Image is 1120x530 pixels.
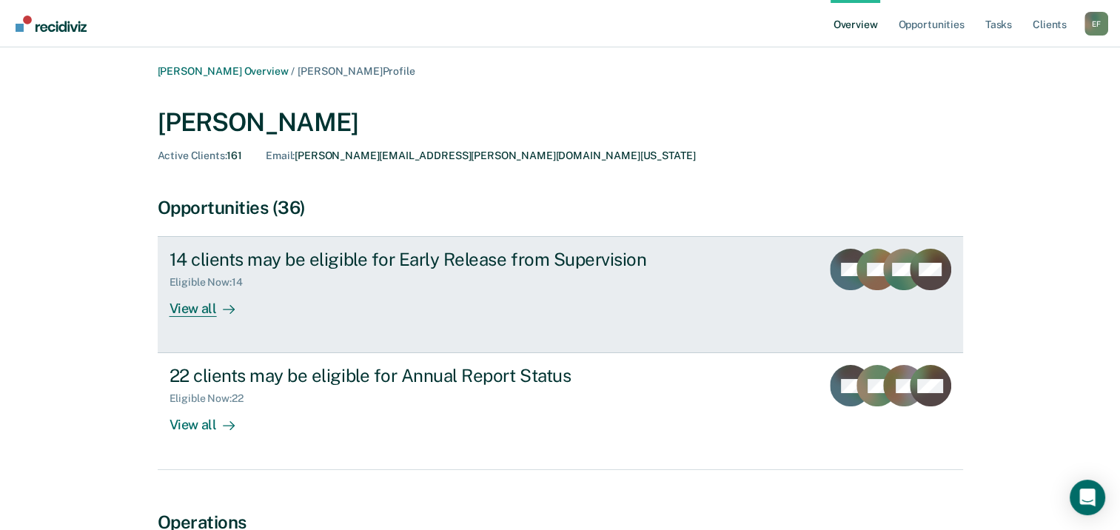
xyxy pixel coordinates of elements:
[298,65,415,77] span: [PERSON_NAME] Profile
[170,392,255,405] div: Eligible Now : 22
[1070,480,1105,515] div: Open Intercom Messenger
[266,150,295,161] span: Email :
[158,150,227,161] span: Active Clients :
[170,365,689,386] div: 22 clients may be eligible for Annual Report Status
[158,150,243,162] div: 161
[158,65,289,77] a: [PERSON_NAME] Overview
[288,65,298,77] span: /
[158,236,963,353] a: 14 clients may be eligible for Early Release from SupervisionEligible Now:14View all
[1084,12,1108,36] button: Profile dropdown button
[158,353,963,469] a: 22 clients may be eligible for Annual Report StatusEligible Now:22View all
[16,16,87,32] img: Recidiviz
[1084,12,1108,36] div: E F
[158,107,963,138] div: [PERSON_NAME]
[170,276,255,289] div: Eligible Now : 14
[170,249,689,270] div: 14 clients may be eligible for Early Release from Supervision
[158,197,963,218] div: Opportunities (36)
[170,405,252,434] div: View all
[170,289,252,318] div: View all
[266,150,695,162] div: [PERSON_NAME][EMAIL_ADDRESS][PERSON_NAME][DOMAIN_NAME][US_STATE]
